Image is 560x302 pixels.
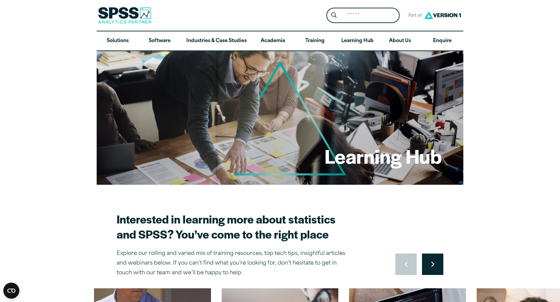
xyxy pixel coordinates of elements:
[431,262,434,267] svg: Right pointing chevron
[379,31,421,51] a: About Us
[405,11,423,21] span: Part of
[326,8,400,23] form: Site Header Search Form
[331,12,337,18] svg: Search magnifying glass icon
[421,31,463,51] a: Enquire
[252,31,294,51] a: Academia
[117,249,350,278] p: Explore our rolling and varied mix of training resources, top tech tips, insightful articles and ...
[98,7,151,24] img: SPSS Analytics Partner
[423,9,463,21] img: Version1 Logo
[3,283,19,299] button: Open CMP widget
[325,143,442,169] h1: Learning Hub
[181,31,252,51] a: Industries & Case Studies
[139,31,181,51] a: Software
[117,211,350,242] h2: Interested in learning more about statistics and SPSS? You’ve come to the right place
[336,31,379,51] a: Learning Hub
[97,31,139,51] a: Solutions
[294,31,336,51] a: Training
[328,9,340,22] button: Search magnifying glass icon
[97,31,463,51] nav: Desktop version of site main menu
[422,254,443,275] button: Move to next slide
